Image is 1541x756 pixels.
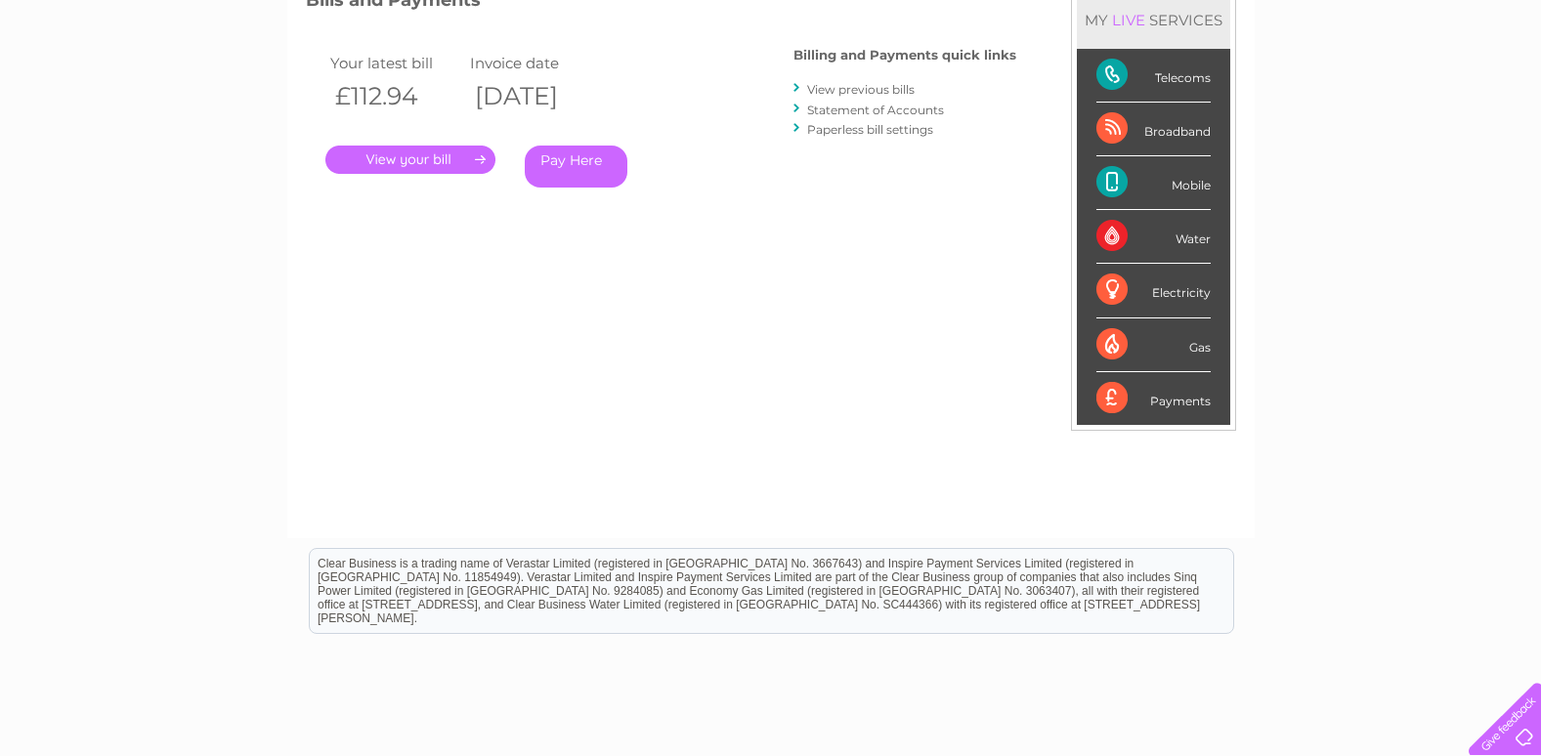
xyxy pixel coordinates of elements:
[325,50,466,76] td: Your latest bill
[1197,83,1234,98] a: Water
[1173,10,1307,34] a: 0333 014 3131
[465,50,606,76] td: Invoice date
[1096,103,1211,156] div: Broadband
[807,103,944,117] a: Statement of Accounts
[1246,83,1289,98] a: Energy
[1108,11,1149,29] div: LIVE
[1096,318,1211,372] div: Gas
[807,122,933,137] a: Paperless bill settings
[325,76,466,116] th: £112.94
[310,11,1233,95] div: Clear Business is a trading name of Verastar Limited (registered in [GEOGRAPHIC_DATA] No. 3667643...
[525,146,627,188] a: Pay Here
[54,51,153,110] img: logo.png
[793,48,1016,63] h4: Billing and Payments quick links
[1096,372,1211,425] div: Payments
[325,146,495,174] a: .
[465,76,606,116] th: [DATE]
[1096,49,1211,103] div: Telecoms
[1411,83,1459,98] a: Contact
[1096,264,1211,317] div: Electricity
[1301,83,1359,98] a: Telecoms
[1096,156,1211,210] div: Mobile
[807,82,915,97] a: View previous bills
[1096,210,1211,264] div: Water
[1371,83,1399,98] a: Blog
[1477,83,1522,98] a: Log out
